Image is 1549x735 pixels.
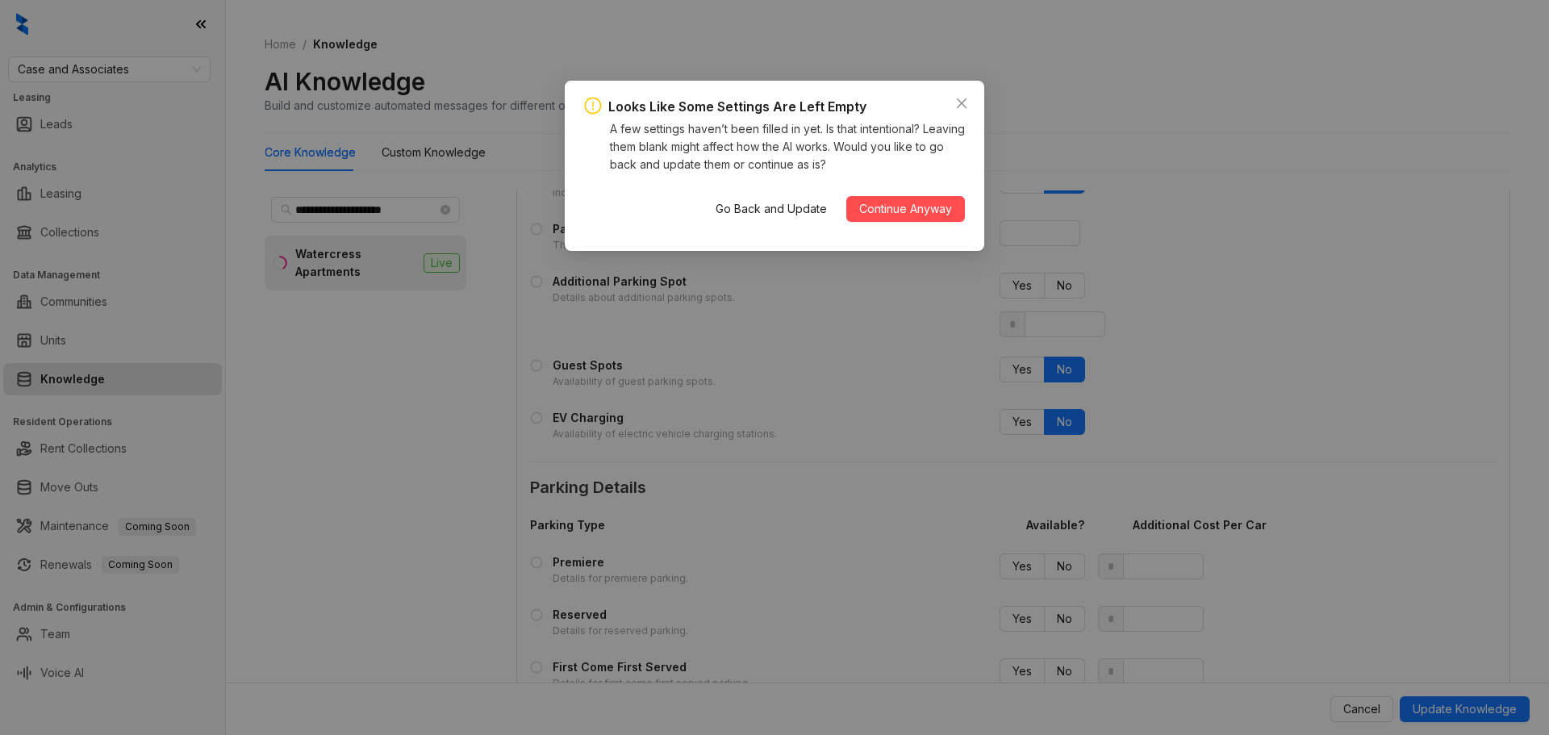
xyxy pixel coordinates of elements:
[846,196,965,222] button: Continue Anyway
[859,200,952,218] span: Continue Anyway
[610,120,965,173] div: A few settings haven’t been filled in yet. Is that intentional? Leaving them blank might affect h...
[955,97,968,110] span: close
[716,200,827,218] span: Go Back and Update
[703,196,840,222] button: Go Back and Update
[949,90,975,116] button: Close
[608,97,866,117] div: Looks Like Some Settings Are Left Empty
